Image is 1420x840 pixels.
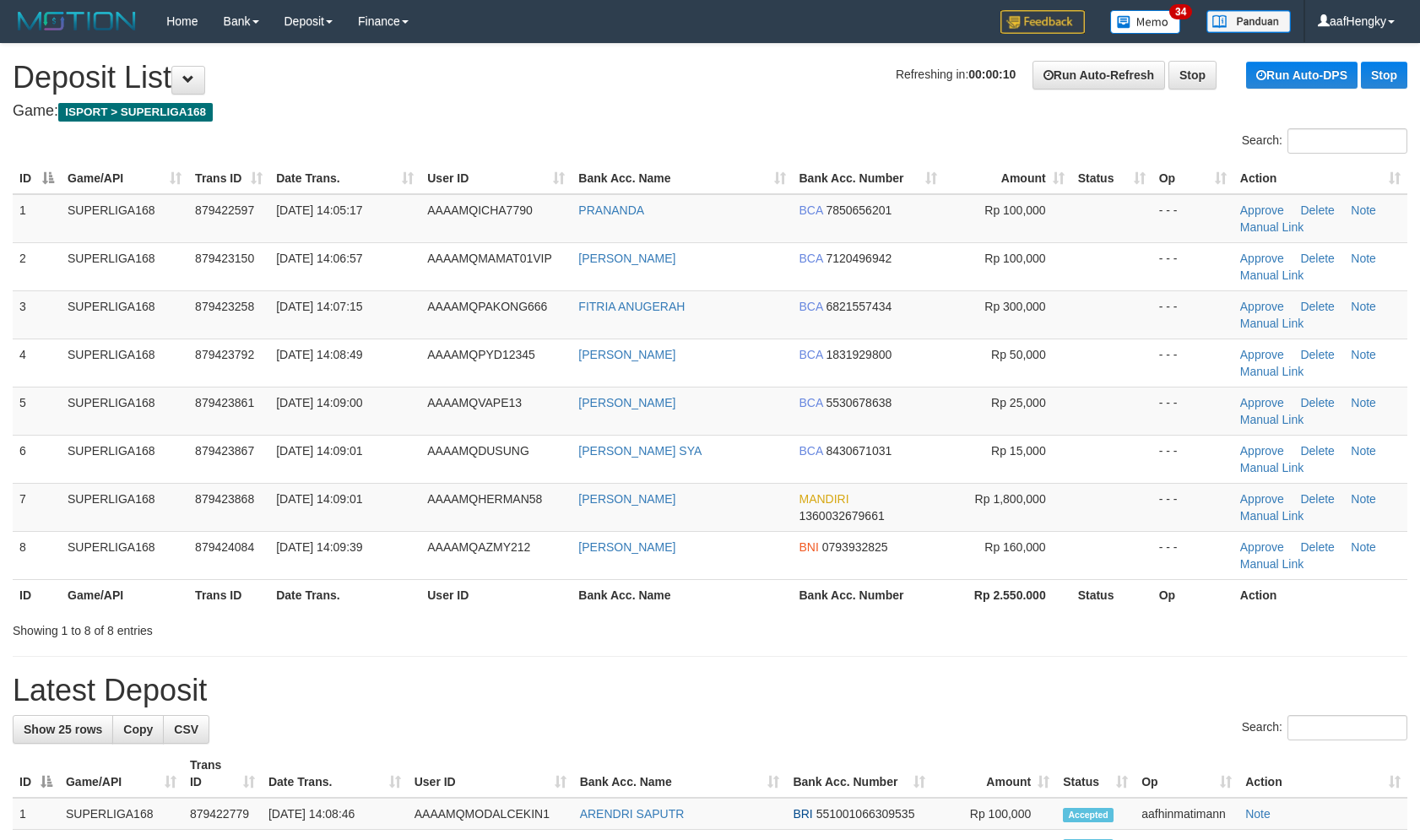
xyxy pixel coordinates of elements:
img: Feedback.jpg [1000,10,1085,34]
a: Note [1351,348,1376,361]
td: 1 [13,798,59,830]
th: User ID: activate to sort column ascending [420,163,572,194]
a: Approve [1240,300,1284,313]
a: CSV [163,715,209,744]
a: Approve [1240,203,1284,217]
th: ID: activate to sort column descending [13,163,61,194]
th: Action: activate to sort column ascending [1238,750,1407,798]
th: Date Trans.: activate to sort column ascending [269,163,420,194]
span: 879423792 [195,348,254,361]
span: AAAAMQMAMAT01VIP [427,252,552,265]
span: Copy 7120496942 to clipboard [826,252,892,265]
td: - - - [1152,435,1233,483]
td: 5 [13,387,61,435]
a: Manual Link [1240,509,1304,523]
a: Note [1351,252,1376,265]
label: Search: [1242,128,1407,154]
th: Amount: activate to sort column ascending [944,163,1071,194]
a: FITRIA ANUGERAH [578,300,685,313]
a: Run Auto-Refresh [1032,61,1165,89]
td: - - - [1152,387,1233,435]
th: Op: activate to sort column ascending [1152,163,1233,194]
th: Bank Acc. Name: activate to sort column ascending [572,163,792,194]
span: ISPORT > SUPERLIGA168 [58,103,213,122]
a: [PERSON_NAME] [578,396,675,409]
a: Delete [1300,203,1334,217]
span: Copy [123,723,153,736]
th: ID [13,579,61,610]
span: Copy 1831929800 to clipboard [826,348,892,361]
a: Approve [1240,396,1284,409]
a: Stop [1361,62,1407,89]
span: Rp 100,000 [984,203,1045,217]
th: Op [1152,579,1233,610]
a: [PERSON_NAME] SYA [578,444,702,458]
th: Date Trans.: activate to sort column ascending [262,750,408,798]
span: Rp 100,000 [984,252,1045,265]
th: Trans ID: activate to sort column ascending [183,750,262,798]
td: - - - [1152,242,1233,290]
a: Delete [1300,492,1334,506]
td: aafhinmatimann [1135,798,1238,830]
th: Action: activate to sort column ascending [1233,163,1407,194]
span: BCA [799,444,823,458]
th: Status [1071,579,1152,610]
span: Copy 551001066309535 to clipboard [816,807,915,821]
td: - - - [1152,290,1233,339]
a: Manual Link [1240,413,1304,426]
th: Status: activate to sort column ascending [1071,163,1152,194]
a: Show 25 rows [13,715,113,744]
strong: 00:00:10 [968,68,1016,81]
span: 879423258 [195,300,254,313]
img: Button%20Memo.svg [1110,10,1181,34]
a: Stop [1168,61,1217,89]
td: [DATE] 14:08:46 [262,798,408,830]
span: 879423861 [195,396,254,409]
span: [DATE] 14:09:01 [276,492,362,506]
td: SUPERLIGA168 [61,339,188,387]
span: BCA [799,300,823,313]
span: Rp 25,000 [991,396,1046,409]
span: [DATE] 14:07:15 [276,300,362,313]
th: Date Trans. [269,579,420,610]
span: Copy 7850656201 to clipboard [826,203,892,217]
span: 879423868 [195,492,254,506]
a: Delete [1300,444,1334,458]
span: [DATE] 14:08:49 [276,348,362,361]
img: MOTION_logo.png [13,8,141,34]
a: PRANANDA [578,203,644,217]
td: 1 [13,194,61,243]
span: Copy 0793932825 to clipboard [822,540,888,554]
td: 8 [13,531,61,579]
div: Showing 1 to 8 of 8 entries [13,615,579,639]
span: AAAAMQPAKONG666 [427,300,547,313]
a: [PERSON_NAME] [578,348,675,361]
a: Manual Link [1240,557,1304,571]
td: SUPERLIGA168 [61,194,188,243]
a: Note [1351,444,1376,458]
input: Search: [1287,128,1407,154]
td: SUPERLIGA168 [61,531,188,579]
th: Trans ID: activate to sort column ascending [188,163,269,194]
td: - - - [1152,531,1233,579]
th: Bank Acc. Name: activate to sort column ascending [573,750,787,798]
th: ID: activate to sort column descending [13,750,59,798]
span: 879423867 [195,444,254,458]
a: Note [1245,807,1271,821]
a: Delete [1300,540,1334,554]
a: [PERSON_NAME] [578,540,675,554]
th: Trans ID [188,579,269,610]
h4: Game: [13,103,1407,120]
label: Search: [1242,715,1407,740]
span: Copy 1360032679661 to clipboard [799,509,885,523]
span: Rp 160,000 [984,540,1045,554]
span: Rp 300,000 [984,300,1045,313]
span: Copy 6821557434 to clipboard [826,300,892,313]
td: - - - [1152,483,1233,531]
th: User ID: activate to sort column ascending [408,750,573,798]
a: [PERSON_NAME] [578,492,675,506]
th: Amount: activate to sort column ascending [932,750,1056,798]
span: AAAAMQVAPE13 [427,396,522,409]
td: 3 [13,290,61,339]
img: panduan.png [1206,10,1291,33]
